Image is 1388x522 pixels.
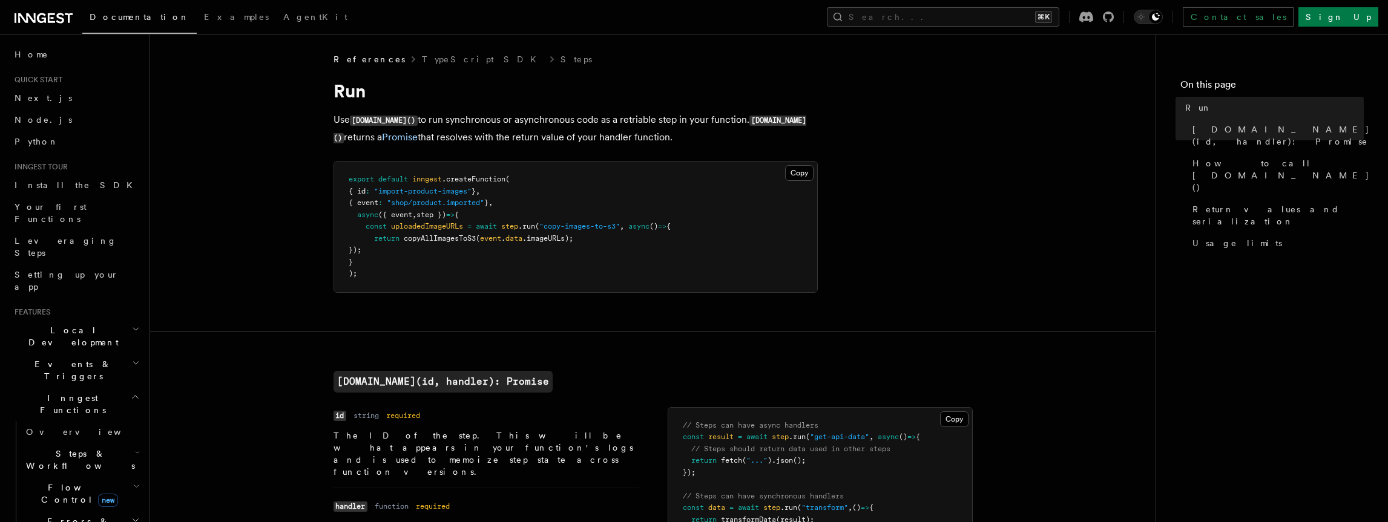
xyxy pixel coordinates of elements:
[15,137,59,146] span: Python
[10,387,142,421] button: Inngest Functions
[349,246,361,254] span: });
[793,456,806,465] span: ();
[1188,152,1364,198] a: How to call [DOMAIN_NAME]()
[827,7,1059,27] button: Search...⌘K
[276,4,355,33] a: AgentKit
[10,230,142,264] a: Leveraging Steps
[283,12,347,22] span: AgentKit
[416,501,450,511] dd: required
[15,93,72,103] span: Next.js
[412,175,442,183] span: inngest
[10,307,50,317] span: Features
[1192,123,1370,148] span: [DOMAIN_NAME](id, handler): Promise
[387,198,484,207] span: "shop/product.imported"
[691,456,717,465] span: return
[15,202,87,224] span: Your first Functions
[204,12,269,22] span: Examples
[780,503,797,512] span: .run
[10,264,142,298] a: Setting up your app
[21,443,142,477] button: Steps & Workflows
[488,198,493,207] span: ,
[422,53,544,65] a: TypeScript SDK
[729,503,734,512] span: =
[535,222,539,230] span: (
[10,87,142,109] a: Next.js
[801,503,848,512] span: "transform"
[10,75,62,85] span: Quick start
[878,432,899,441] span: async
[907,432,916,441] span: =>
[334,411,346,421] code: id
[1180,97,1364,119] a: Run
[366,222,387,230] span: const
[412,210,416,219] span: ,
[869,432,873,441] span: ,
[472,187,476,195] span: }
[357,210,378,219] span: async
[1192,157,1370,194] span: How to call [DOMAIN_NAME]()
[10,44,142,65] a: Home
[476,234,480,243] span: (
[349,269,357,278] span: );
[505,234,522,243] span: data
[501,234,505,243] span: .
[746,456,768,465] span: "..."
[742,456,746,465] span: (
[404,234,476,243] span: copyAllImagesToS3
[484,198,488,207] span: }
[334,371,553,393] a: [DOMAIN_NAME](id, handler): Promise
[666,222,671,230] span: {
[683,492,844,500] span: // Steps can have synchronous handlers
[334,80,818,102] h1: Run
[683,468,696,477] span: });
[10,196,142,230] a: Your first Functions
[374,187,472,195] span: "import-product-images"
[480,234,501,243] span: event
[721,456,742,465] span: fetch
[98,494,118,507] span: new
[683,421,818,429] span: // Steps can have async handlers
[1188,119,1364,152] a: [DOMAIN_NAME](id, handler): Promise
[10,353,142,387] button: Events & Triggers
[708,432,734,441] span: result
[476,187,480,195] span: ,
[518,222,535,230] span: .run
[1188,232,1364,254] a: Usage limits
[772,456,793,465] span: .json
[869,503,873,512] span: {
[82,4,197,34] a: Documentation
[26,427,151,437] span: Overview
[658,222,666,230] span: =>
[10,174,142,196] a: Install the SDK
[349,187,366,195] span: { id
[467,222,472,230] span: =
[746,432,768,441] span: await
[738,503,759,512] span: await
[21,477,142,511] button: Flow Controlnew
[628,222,650,230] span: async
[10,131,142,152] a: Python
[416,210,446,219] span: step })
[708,503,725,512] span: data
[382,131,418,143] a: Promise
[1188,198,1364,232] a: Return values and serialization
[10,392,131,416] span: Inngest Functions
[806,432,810,441] span: (
[1183,7,1294,27] a: Contact sales
[797,503,801,512] span: (
[1180,77,1364,97] h4: On this page
[446,210,455,219] span: =>
[10,162,68,172] span: Inngest tour
[650,222,658,230] span: ()
[539,222,620,230] span: "copy-images-to-s3"
[789,432,806,441] span: .run
[15,115,72,125] span: Node.js
[197,4,276,33] a: Examples
[386,411,420,420] dd: required
[90,12,189,22] span: Documentation
[763,503,780,512] span: step
[334,501,367,512] code: handler
[476,222,497,230] span: await
[378,198,383,207] span: :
